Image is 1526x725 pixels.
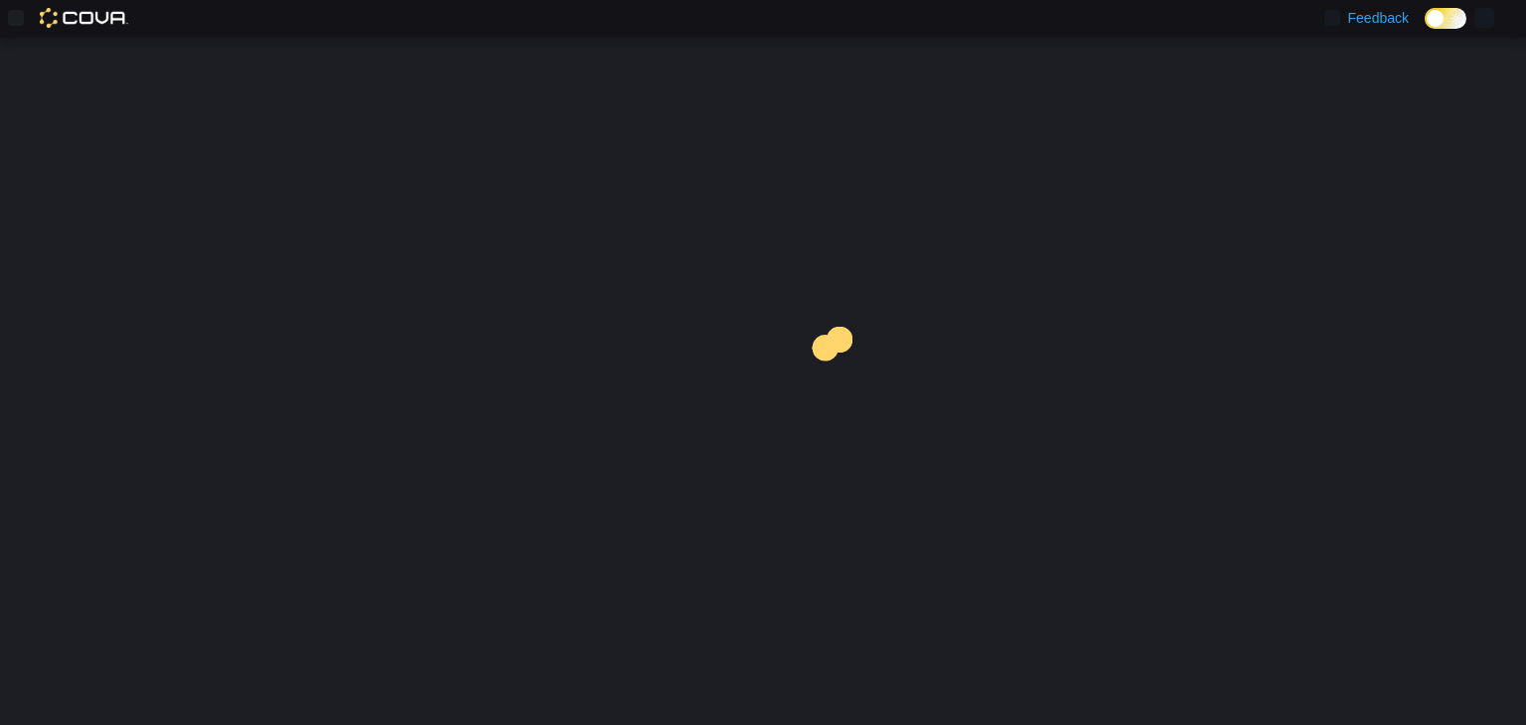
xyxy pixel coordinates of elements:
img: Cova [40,8,128,28]
span: Dark Mode [1425,29,1426,30]
input: Dark Mode [1425,8,1466,29]
img: cova-loader [763,312,912,461]
span: Feedback [1348,8,1409,28]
